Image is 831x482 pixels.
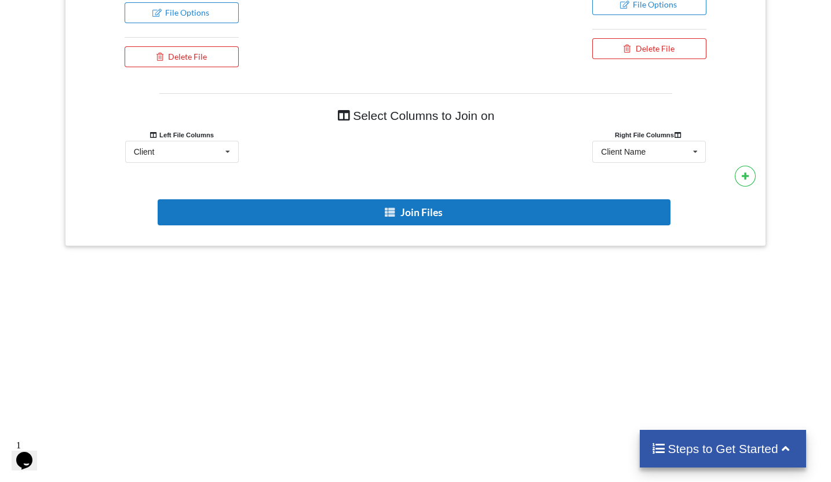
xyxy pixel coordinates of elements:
b: Right File Columns [615,132,684,138]
div: Client Name [601,148,646,156]
div: Client [134,148,155,156]
iframe: chat widget [12,436,49,470]
button: File Options [125,2,239,23]
button: Delete File [592,38,706,59]
h4: Select Columns to Join on [159,103,672,129]
button: Delete File [125,46,239,67]
b: Left File Columns [150,132,214,138]
button: Join Files [158,199,670,225]
h4: Steps to Get Started [651,441,794,456]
